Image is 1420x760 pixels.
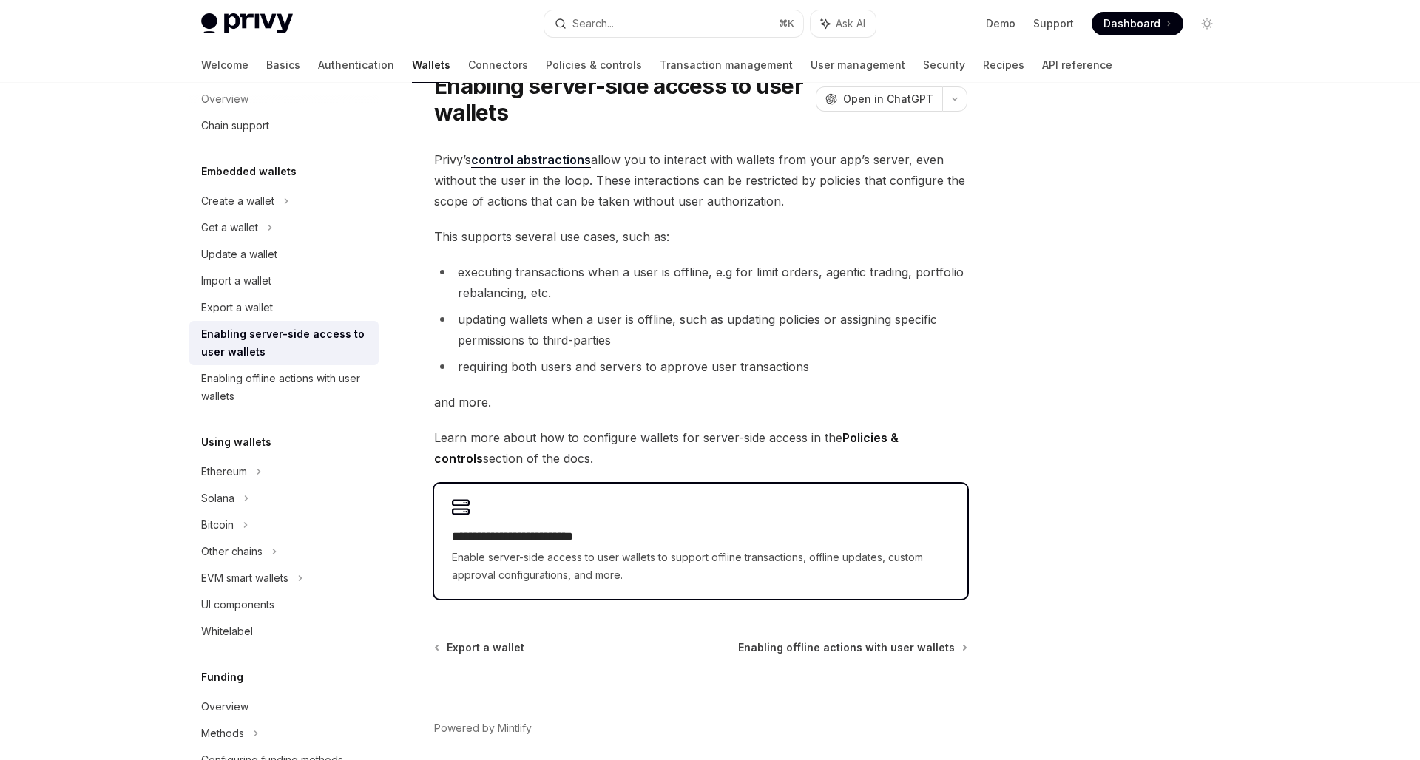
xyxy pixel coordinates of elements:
div: Methods [201,725,244,742]
a: Demo [986,16,1015,31]
a: Dashboard [1092,12,1183,35]
a: Security [923,47,965,83]
div: Other chains [201,543,263,560]
span: Ask AI [836,16,865,31]
a: Enabling server-side access to user wallets [189,321,379,365]
a: Chain support [189,112,379,139]
div: Bitcoin [201,516,234,534]
button: Open in ChatGPT [816,86,942,112]
a: Authentication [318,47,394,83]
a: API reference [1042,47,1112,83]
a: Whitelabel [189,618,379,645]
a: UI components [189,591,379,618]
div: Create a wallet [201,192,274,210]
a: Enabling offline actions with user wallets [189,365,379,410]
div: Whitelabel [201,622,253,640]
div: EVM smart wallets [201,569,288,587]
a: Basics [266,47,300,83]
div: Enabling offline actions with user wallets [201,370,370,405]
div: Search... [572,15,614,33]
h1: Enabling server-side access to user wallets [434,72,810,126]
span: Enable server-side access to user wallets to support offline transactions, offline updates, custo... [452,549,950,584]
h5: Using wallets [201,433,271,451]
img: light logo [201,13,293,34]
div: Solana [201,489,234,507]
div: Export a wallet [201,299,273,316]
li: updating wallets when a user is offline, such as updating policies or assigning specific permissi... [434,309,967,350]
h5: Embedded wallets [201,163,297,180]
a: Export a wallet [189,294,379,321]
div: Enabling server-side access to user wallets [201,325,370,361]
a: Transaction management [660,47,793,83]
h5: Funding [201,668,243,686]
a: Policies & controls [546,47,642,83]
span: Export a wallet [447,640,524,655]
a: Powered by Mintlify [434,721,532,736]
div: Update a wallet [201,245,277,263]
a: User management [811,47,905,83]
div: Overview [201,698,248,716]
a: Welcome [201,47,248,83]
span: ⌘ K [779,18,794,30]
span: Enabling offline actions with user wallets [738,640,955,655]
span: Privy’s allow you to interact with wallets from your app’s server, even without the user in the l... [434,149,967,211]
span: and more. [434,392,967,413]
a: Wallets [412,47,450,83]
span: Dashboard [1103,16,1160,31]
button: Search...⌘K [544,10,803,37]
a: Export a wallet [436,640,524,655]
span: Learn more about how to configure wallets for server-side access in the section of the docs. [434,427,967,469]
div: Get a wallet [201,219,258,237]
a: Import a wallet [189,268,379,294]
li: executing transactions when a user is offline, e.g for limit orders, agentic trading, portfolio r... [434,262,967,303]
div: Import a wallet [201,272,271,290]
a: Support [1033,16,1074,31]
a: Overview [189,693,379,720]
a: control abstractions [471,152,591,168]
div: Ethereum [201,463,247,481]
button: Toggle dark mode [1195,12,1219,35]
a: Recipes [983,47,1024,83]
div: Chain support [201,117,269,135]
li: requiring both users and servers to approve user transactions [434,356,967,377]
button: Ask AI [811,10,876,37]
a: Connectors [468,47,528,83]
div: UI components [201,596,274,614]
span: This supports several use cases, such as: [434,226,967,247]
span: Open in ChatGPT [843,92,933,106]
a: Enabling offline actions with user wallets [738,640,966,655]
a: Update a wallet [189,241,379,268]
